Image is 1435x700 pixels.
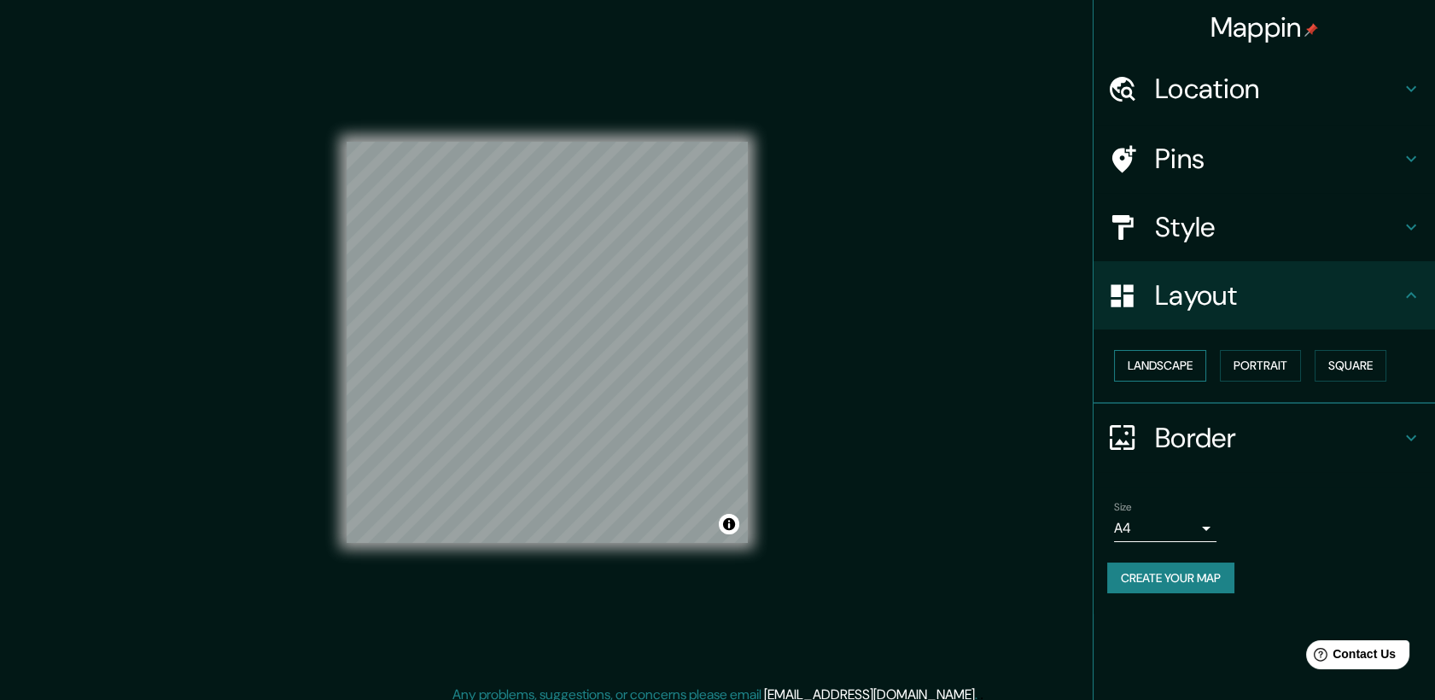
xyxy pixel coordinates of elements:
label: Size [1114,499,1132,514]
div: Pins [1094,125,1435,193]
button: Toggle attribution [719,514,739,534]
canvas: Map [347,142,748,543]
div: Border [1094,404,1435,472]
button: Square [1315,350,1386,382]
h4: Mappin [1210,10,1319,44]
h4: Style [1155,210,1401,244]
h4: Pins [1155,142,1401,176]
div: Style [1094,193,1435,261]
div: Layout [1094,261,1435,330]
h4: Border [1155,421,1401,455]
h4: Layout [1155,278,1401,312]
button: Landscape [1114,350,1206,382]
img: pin-icon.png [1304,23,1318,37]
button: Create your map [1107,563,1234,594]
h4: Location [1155,72,1401,106]
button: Portrait [1220,350,1301,382]
div: A4 [1114,515,1216,542]
div: Location [1094,55,1435,123]
iframe: Help widget launcher [1283,633,1416,681]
